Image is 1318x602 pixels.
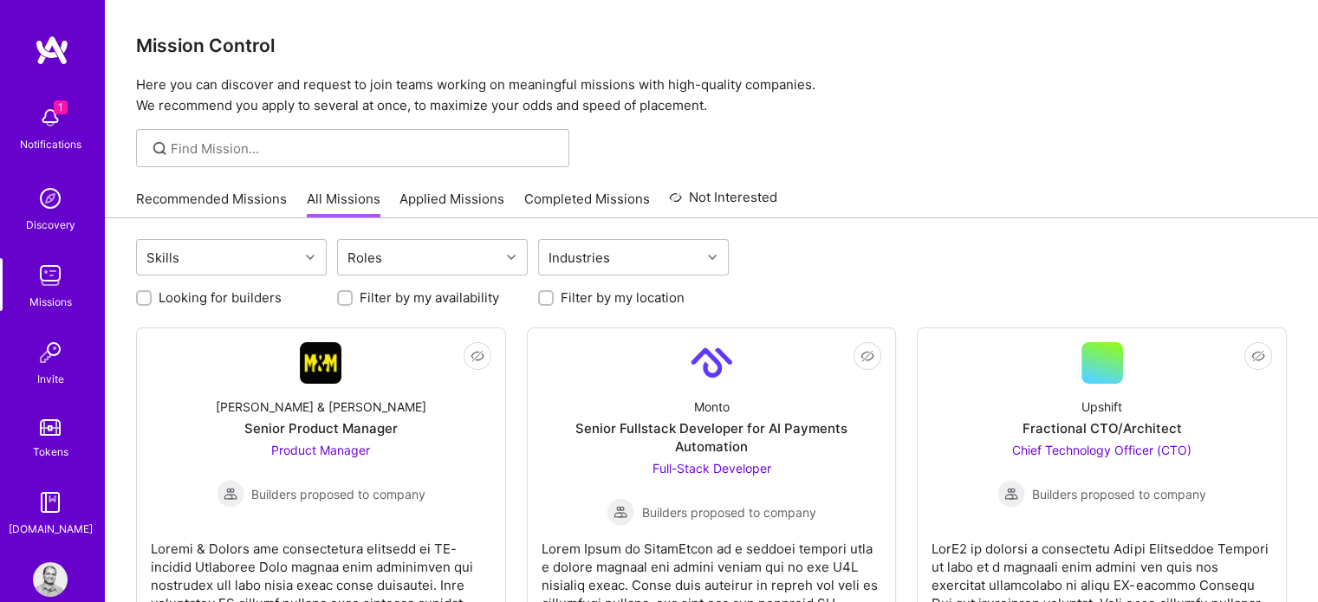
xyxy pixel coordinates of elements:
[860,349,874,363] i: icon EyeClosed
[524,190,650,218] a: Completed Missions
[26,216,75,234] div: Discovery
[29,562,72,597] a: User Avatar
[607,498,634,526] img: Builders proposed to company
[136,190,287,218] a: Recommended Missions
[343,245,386,270] div: Roles
[9,520,93,538] div: [DOMAIN_NAME]
[1023,419,1182,437] div: Fractional CTO/Architect
[306,253,315,262] i: icon Chevron
[1012,443,1191,457] span: Chief Technology Officer (CTO)
[33,181,68,216] img: discovery
[300,342,341,384] img: Company Logo
[40,419,61,436] img: tokens
[136,74,1287,116] p: Here you can discover and request to join teams working on meaningful missions with high-quality ...
[150,139,170,159] i: icon SearchGrey
[399,190,504,218] a: Applied Missions
[159,288,282,307] label: Looking for builders
[33,335,68,370] img: Invite
[244,419,398,437] div: Senior Product Manager
[641,503,815,521] span: Builders proposed to company
[29,293,72,311] div: Missions
[307,190,380,218] a: All Missions
[691,342,732,384] img: Company Logo
[561,288,685,307] label: Filter by my location
[136,35,1287,56] h3: Mission Control
[360,288,499,307] label: Filter by my availability
[1251,349,1265,363] i: icon EyeClosed
[37,370,64,388] div: Invite
[216,398,426,416] div: [PERSON_NAME] & [PERSON_NAME]
[33,562,68,597] img: User Avatar
[542,419,882,456] div: Senior Fullstack Developer for AI Payments Automation
[1081,398,1122,416] div: Upshift
[708,253,717,262] i: icon Chevron
[471,349,484,363] i: icon EyeClosed
[251,485,425,503] span: Builders proposed to company
[997,480,1025,508] img: Builders proposed to company
[35,35,69,66] img: logo
[33,258,68,293] img: teamwork
[507,253,516,262] i: icon Chevron
[33,485,68,520] img: guide book
[544,245,614,270] div: Industries
[271,443,370,457] span: Product Manager
[54,100,68,114] span: 1
[652,461,770,476] span: Full-Stack Developer
[33,443,68,461] div: Tokens
[1032,485,1206,503] span: Builders proposed to company
[20,135,81,153] div: Notifications
[669,187,777,218] a: Not Interested
[142,245,184,270] div: Skills
[217,480,244,508] img: Builders proposed to company
[171,139,556,158] input: Find Mission...
[693,398,729,416] div: Monto
[33,100,68,135] img: bell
